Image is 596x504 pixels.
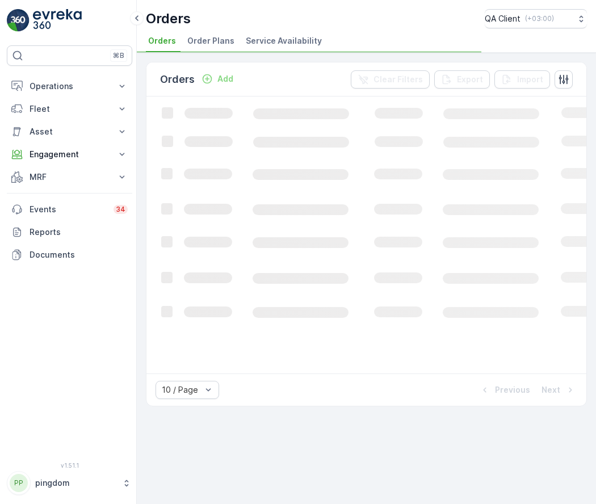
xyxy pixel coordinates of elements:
[351,70,430,89] button: Clear Filters
[30,171,110,183] p: MRF
[30,204,107,215] p: Events
[30,103,110,115] p: Fleet
[116,205,125,214] p: 34
[457,74,483,85] p: Export
[148,35,176,47] span: Orders
[146,10,191,28] p: Orders
[7,462,132,469] span: v 1.51.1
[246,35,322,47] span: Service Availability
[485,13,521,24] p: QA Client
[30,226,128,238] p: Reports
[33,9,82,32] img: logo_light-DOdMpM7g.png
[30,126,110,137] p: Asset
[373,74,423,85] p: Clear Filters
[7,471,132,495] button: PPpingdom
[540,383,577,397] button: Next
[494,70,550,89] button: Import
[7,143,132,166] button: Engagement
[30,249,128,261] p: Documents
[10,474,28,492] div: PP
[7,198,132,221] a: Events34
[160,72,195,87] p: Orders
[434,70,490,89] button: Export
[542,384,560,396] p: Next
[217,73,233,85] p: Add
[478,383,531,397] button: Previous
[197,72,238,86] button: Add
[525,14,554,23] p: ( +03:00 )
[495,384,530,396] p: Previous
[485,9,587,28] button: QA Client(+03:00)
[187,35,234,47] span: Order Plans
[113,51,124,60] p: ⌘B
[30,81,110,92] p: Operations
[7,166,132,188] button: MRF
[7,221,132,243] a: Reports
[30,149,110,160] p: Engagement
[7,98,132,120] button: Fleet
[7,243,132,266] a: Documents
[7,75,132,98] button: Operations
[517,74,543,85] p: Import
[7,120,132,143] button: Asset
[7,9,30,32] img: logo
[35,477,116,489] p: pingdom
